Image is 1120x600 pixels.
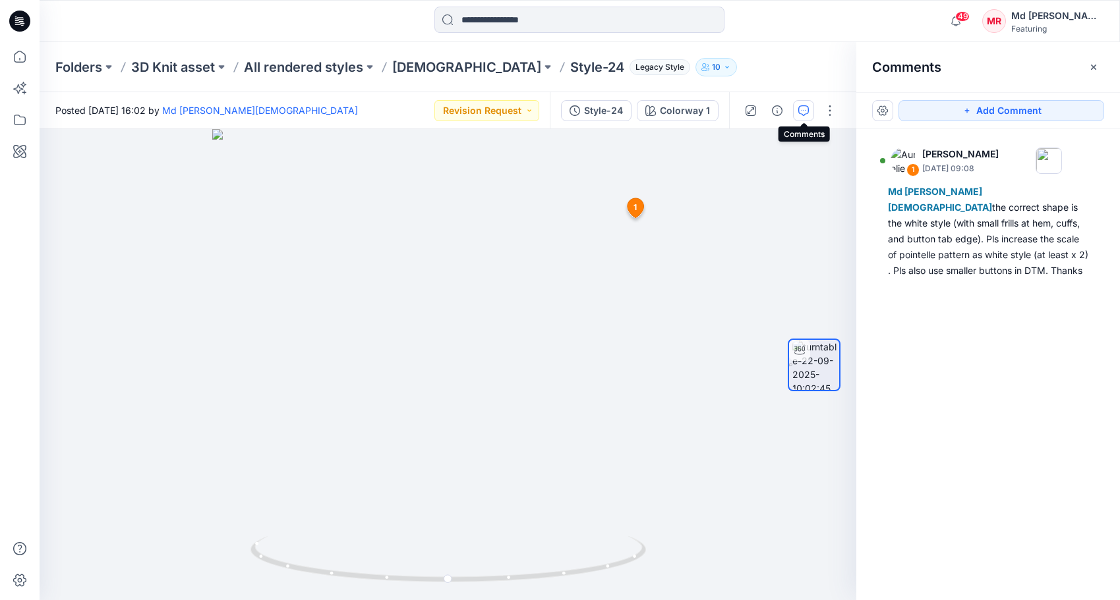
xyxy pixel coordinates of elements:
[392,58,541,76] a: [DEMOGRAPHIC_DATA]
[982,9,1006,33] div: MR
[872,59,941,75] h2: Comments
[637,100,719,121] button: Colorway 1
[888,184,1088,279] div: the correct shape is the white style (with small frills at hem, cuffs, and button tab edge). Pls ...
[131,58,215,76] a: 3D Knit asset
[624,58,690,76] button: Legacy Style
[906,163,920,177] div: 1
[891,148,917,174] img: Aurelie Rob
[630,59,690,75] span: Legacy Style
[712,60,721,74] p: 10
[792,340,839,390] img: turntable-22-09-2025-10:02:45
[244,58,363,76] a: All rendered styles
[922,162,999,175] p: [DATE] 09:08
[899,100,1104,121] button: Add Comment
[55,103,358,117] span: Posted [DATE] 16:02 by
[660,103,710,118] div: Colorway 1
[922,146,999,162] p: [PERSON_NAME]
[1011,24,1104,34] div: Featuring
[767,100,788,121] button: Details
[888,186,992,213] span: Md [PERSON_NAME][DEMOGRAPHIC_DATA]
[55,58,102,76] a: Folders
[561,100,632,121] button: Style-24
[695,58,737,76] button: 10
[955,11,970,22] span: 49
[1011,8,1104,24] div: Md [PERSON_NAME][DEMOGRAPHIC_DATA]
[584,103,623,118] div: Style-24
[162,105,358,116] a: Md [PERSON_NAME][DEMOGRAPHIC_DATA]
[570,58,624,76] p: Style-24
